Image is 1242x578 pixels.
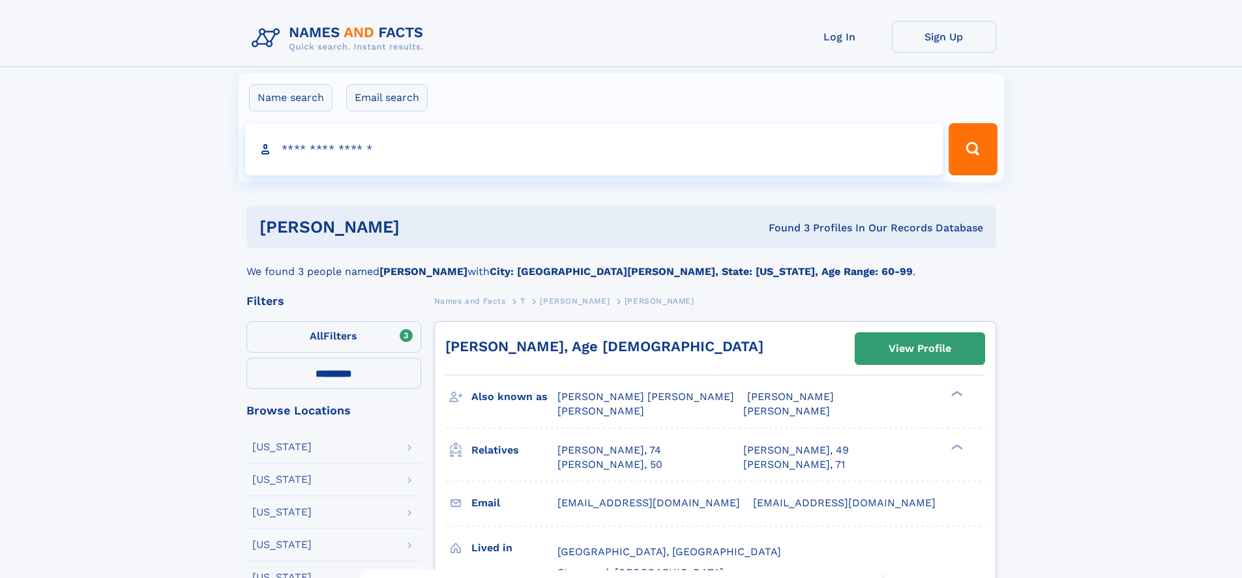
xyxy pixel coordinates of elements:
[584,221,983,235] div: Found 3 Profiles In Our Records Database
[948,442,964,451] div: ❯
[557,545,781,558] span: [GEOGRAPHIC_DATA], [GEOGRAPHIC_DATA]
[249,84,333,111] label: Name search
[520,293,525,309] a: T
[471,386,557,408] h3: Also known as
[855,333,984,364] a: View Profile
[743,405,830,417] span: [PERSON_NAME]
[949,123,997,175] button: Search Button
[520,296,525,306] span: T
[753,497,936,509] span: [EMAIL_ADDRESS][DOMAIN_NAME]
[471,439,557,461] h3: Relatives
[540,293,610,309] a: [PERSON_NAME]
[557,457,662,472] a: [PERSON_NAME], 50
[557,443,661,457] a: [PERSON_NAME], 74
[788,21,892,53] a: Log In
[557,390,734,403] span: [PERSON_NAME] [PERSON_NAME]
[490,265,913,278] b: City: [GEOGRAPHIC_DATA][PERSON_NAME], State: [US_STATE], Age Range: 60-99
[252,540,312,550] div: [US_STATE]
[625,296,694,306] span: [PERSON_NAME]
[246,405,421,416] div: Browse Locations
[889,334,951,364] div: View Profile
[246,248,996,280] div: We found 3 people named with .
[245,123,943,175] input: search input
[892,21,996,53] a: Sign Up
[948,390,964,398] div: ❯
[310,330,323,342] span: All
[557,497,740,509] span: [EMAIL_ADDRESS][DOMAIN_NAME]
[743,457,845,472] a: [PERSON_NAME], 71
[471,537,557,559] h3: Lived in
[747,390,834,403] span: [PERSON_NAME]
[346,84,428,111] label: Email search
[259,219,584,235] h1: [PERSON_NAME]
[246,321,421,353] label: Filters
[445,338,763,354] a: [PERSON_NAME], Age [DEMOGRAPHIC_DATA]
[471,492,557,514] h3: Email
[743,443,849,457] a: [PERSON_NAME], 49
[379,265,467,278] b: [PERSON_NAME]
[252,507,312,517] div: [US_STATE]
[246,295,421,307] div: Filters
[434,293,506,309] a: Names and Facts
[557,405,644,417] span: [PERSON_NAME]
[252,474,312,485] div: [US_STATE]
[246,21,434,56] img: Logo Names and Facts
[540,296,610,306] span: [PERSON_NAME]
[252,442,312,452] div: [US_STATE]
